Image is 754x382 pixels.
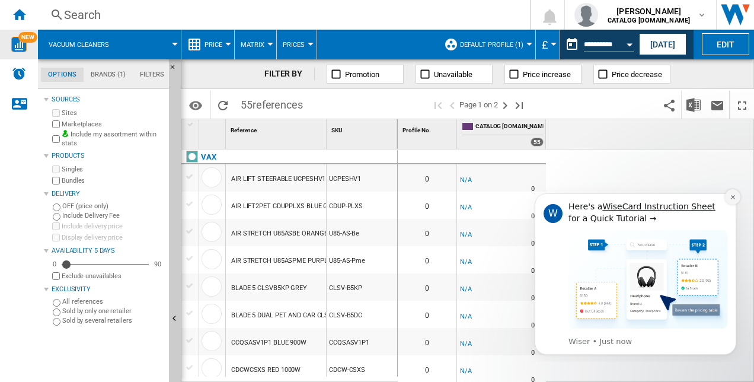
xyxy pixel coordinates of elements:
[431,91,445,119] button: First page
[327,301,397,328] div: CLSV-B5DC
[459,91,498,119] span: Page 1 on 2
[52,272,60,280] input: Display delivery price
[62,120,164,129] label: Marketplaces
[531,138,544,147] div: 55 offers sold by CATALOG VAX.UK
[327,273,397,301] div: CLSV-B5KP
[231,127,257,133] span: Reference
[398,164,456,192] div: 0
[62,272,164,281] label: Exclude unavailables
[253,98,303,111] span: references
[52,120,60,128] input: Marketplaces
[62,222,164,231] label: Include delivery price
[460,365,472,377] div: N/A
[62,130,164,148] label: Include my assortment within stats
[283,41,305,49] span: Prices
[184,94,207,116] button: Options
[52,189,164,199] div: Delivery
[619,32,640,53] button: Open calendar
[327,192,397,219] div: CDUP-PLXS
[460,202,472,214] div: N/A
[62,176,164,185] label: Bundles
[62,202,164,211] label: OFF (price only)
[62,259,149,270] md-slider: Availability
[460,338,472,350] div: N/A
[705,91,729,119] button: Send this report by email
[52,234,60,241] input: Display delivery price
[460,174,472,186] div: N/A
[444,30,529,59] div: Default profile (1)
[400,119,456,138] div: Profile No. Sort None
[517,183,754,362] iframe: Intercom notifications message
[264,68,315,80] div: FILTER BY
[49,30,121,59] button: Vacuum cleaners
[18,32,37,43] span: NEW
[52,246,164,256] div: Availability 5 Days
[560,30,637,59] div: This report is based on a date in the past.
[730,91,754,119] button: Maximize
[53,308,60,316] input: Sold by only one retailer
[329,119,397,138] div: SKU Sort None
[62,307,164,316] label: Sold by only one retailer
[475,122,544,132] span: CATALOG [DOMAIN_NAME]
[211,91,235,119] button: Reload
[460,229,472,241] div: N/A
[205,30,228,59] button: Price
[241,41,264,49] span: Matrix
[504,65,582,84] button: Price increase
[53,203,60,211] input: OFF (price only)
[231,165,360,193] div: AIR LIFT STEERABLE UCPESHV1 BLUE 950W
[460,41,523,49] span: Default profile (1)
[52,109,60,117] input: Sites
[574,3,598,27] img: profile.jpg
[329,119,397,138] div: Sort None
[53,318,60,326] input: Sold by several retailers
[702,33,749,55] button: Edit
[536,30,560,59] md-menu: Currency
[460,311,472,323] div: N/A
[133,68,171,82] md-tab-item: Filters
[445,91,459,119] button: >Previous page
[327,164,397,192] div: UCPESHV1
[398,246,456,273] div: 0
[398,273,456,301] div: 0
[327,65,404,84] button: Promotion
[62,233,164,242] label: Display delivery price
[327,219,397,246] div: U85-AS-Be
[62,109,164,117] label: Sites
[52,285,164,294] div: Exclusivity
[523,70,571,79] span: Price increase
[327,246,397,273] div: U85-AS-Pme
[49,41,109,49] span: Vacuum cleaners
[542,39,548,51] span: £
[52,151,164,161] div: Products
[460,30,529,59] button: Default profile (1)
[52,132,60,147] input: Include my assortment within stats
[53,213,60,221] input: Include Delivery Fee
[686,98,701,112] img: excel-24x24.png
[434,70,472,79] span: Unavailable
[331,127,343,133] span: SKU
[53,299,60,307] input: All references
[512,91,526,119] button: Last page
[235,91,309,116] span: 55
[608,17,690,24] b: CATALOG [DOMAIN_NAME]
[542,30,554,59] div: £
[202,119,225,138] div: Sort None
[639,33,686,55] button: [DATE]
[593,65,670,84] button: Price decrease
[241,30,270,59] button: Matrix
[283,30,311,59] button: Prices
[62,297,164,306] label: All references
[52,165,60,173] input: Singles
[416,65,493,84] button: Unavailable
[402,127,431,133] span: Profile No.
